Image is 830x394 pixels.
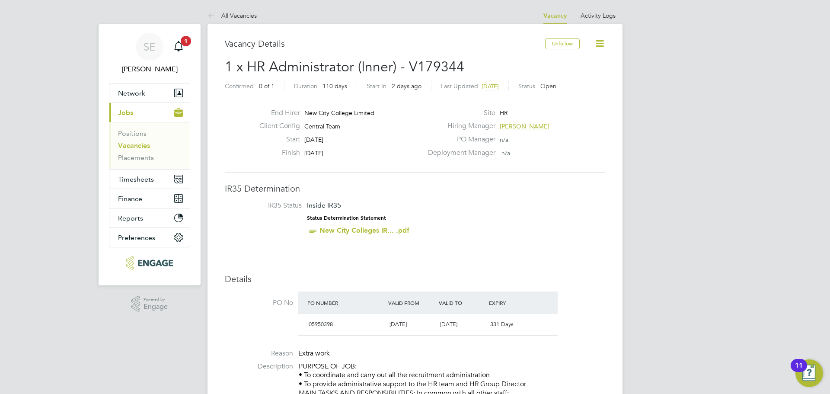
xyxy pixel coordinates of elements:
span: [DATE] [389,320,407,328]
span: Timesheets [118,175,154,183]
label: Last Updated [441,82,478,90]
span: Preferences [118,234,155,242]
span: Extra work [298,349,330,358]
label: End Hirer [252,109,300,118]
span: Inside IR35 [307,201,341,209]
label: PO Manager [423,135,495,144]
span: Finance [118,195,142,203]
button: Open Resource Center, 11 new notifications [795,359,823,387]
span: [DATE] [304,136,323,144]
button: Finance [109,189,190,208]
button: Timesheets [109,170,190,189]
span: [PERSON_NAME] [500,122,549,130]
a: Go to home page [109,256,190,270]
span: 1 x HR Administrator (Inner) - V179344 [225,58,464,75]
label: Reason [225,349,293,358]
label: Status [518,82,535,90]
span: SE [144,41,156,52]
button: Reports [109,208,190,227]
label: Finish [252,148,300,157]
div: Expiry [487,295,537,311]
span: [DATE] [482,83,499,90]
span: 1 [181,36,191,46]
div: Valid To [437,295,487,311]
a: SE[PERSON_NAME] [109,33,190,74]
a: Placements [118,154,154,162]
label: Hiring Manager [423,122,495,131]
label: PO No [225,298,293,308]
h3: Details [225,273,605,285]
span: Sophia Ede [109,64,190,74]
a: Activity Logs [581,12,616,19]
div: 11 [795,365,803,377]
a: Vacancies [118,141,150,150]
span: n/a [501,149,510,157]
span: New City College Limited [304,109,374,117]
a: Powered byEngage [131,296,168,312]
span: Jobs [118,109,133,117]
label: Start [252,135,300,144]
button: Network [109,83,190,103]
div: Jobs [109,122,190,169]
img: xede-logo-retina.png [126,256,172,270]
span: Open [540,82,556,90]
span: [DATE] [440,320,457,328]
a: 1 [170,33,187,61]
span: n/a [500,136,508,144]
button: Jobs [109,103,190,122]
span: Engage [144,303,168,311]
span: Central Team [304,122,340,130]
a: Positions [118,129,147,138]
nav: Main navigation [99,24,201,285]
label: IR35 Status [233,201,302,210]
a: All Vacancies [207,12,257,19]
div: Valid From [386,295,437,311]
span: 2 days ago [392,82,421,90]
a: Vacancy [543,12,567,19]
button: Preferences [109,228,190,247]
span: 110 days [322,82,347,90]
span: Powered by [144,296,168,303]
button: Unfollow [545,38,580,49]
div: PO Number [305,295,386,311]
a: New City Colleges IR... .pdf [319,226,409,234]
span: 331 Days [490,320,514,328]
span: [DATE] [304,149,323,157]
span: Network [118,89,145,97]
strong: Status Determination Statement [307,215,386,221]
label: Client Config [252,122,300,131]
label: Start In [367,82,386,90]
label: Site [423,109,495,118]
label: Description [225,362,293,371]
span: 05950398 [309,320,333,328]
h3: Vacancy Details [225,38,545,49]
label: Confirmed [225,82,254,90]
h3: IR35 Determination [225,183,605,194]
span: 0 of 1 [259,82,275,90]
label: Deployment Manager [423,148,495,157]
span: Reports [118,214,143,222]
span: HR [500,109,508,117]
label: Duration [294,82,317,90]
